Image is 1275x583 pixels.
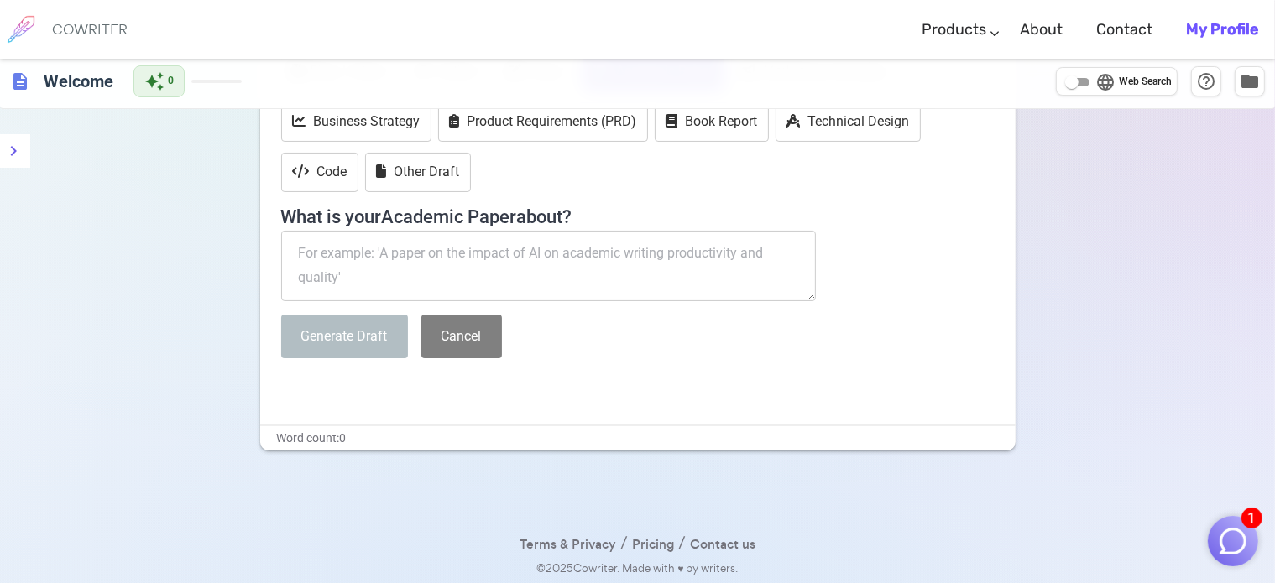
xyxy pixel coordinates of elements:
[1196,71,1216,91] span: help_outline
[365,153,471,192] button: Other Draft
[10,71,30,91] span: description
[1208,516,1258,566] button: 1
[281,102,431,142] button: Business Strategy
[520,533,616,557] a: Terms & Privacy
[281,153,358,192] button: Code
[632,533,674,557] a: Pricing
[144,71,165,91] span: auto_awesome
[674,532,690,554] span: /
[922,5,986,55] a: Products
[1235,66,1265,96] button: Manage Documents
[1186,20,1258,39] b: My Profile
[281,196,995,228] h4: What is your Academic Paper about?
[1186,5,1258,55] a: My Profile
[281,315,408,359] button: Generate Draft
[616,532,632,554] span: /
[421,315,502,359] button: Cancel
[1191,66,1221,96] button: Help & Shortcuts
[776,102,921,142] button: Technical Design
[1240,71,1260,91] span: folder
[260,426,1016,450] div: Word count: 0
[690,533,755,557] a: Contact us
[655,102,769,142] button: Book Report
[1095,72,1116,92] span: language
[1217,525,1249,557] img: Close chat
[438,102,648,142] button: Product Requirements (PRD)
[1119,74,1172,91] span: Web Search
[1241,508,1262,528] span: 1
[168,73,174,90] span: 0
[1020,5,1063,55] a: About
[52,22,128,37] h6: COWRITER
[1096,5,1152,55] a: Contact
[37,65,120,98] h6: Click to edit title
